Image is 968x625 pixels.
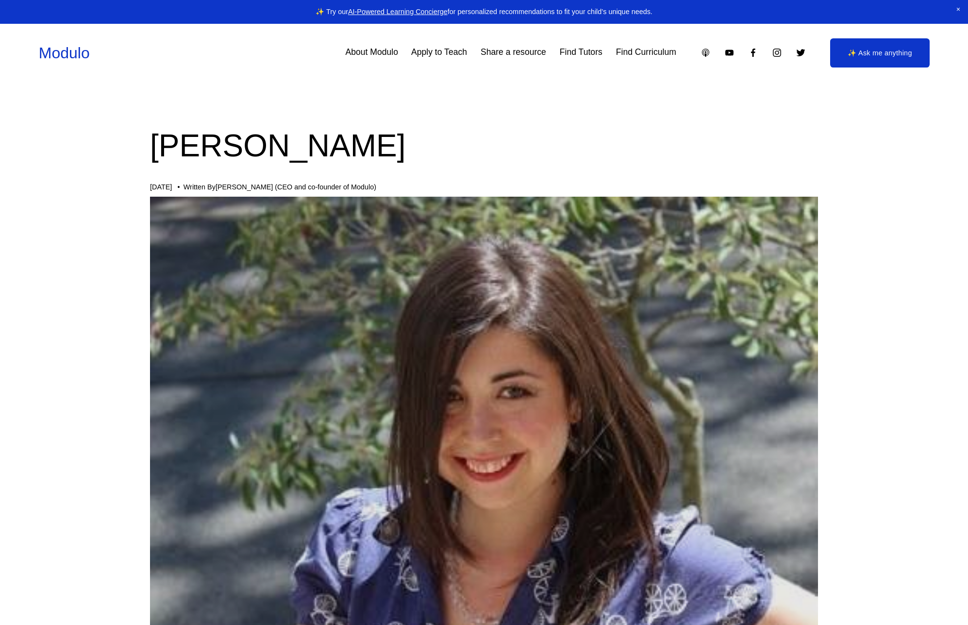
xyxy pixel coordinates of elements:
[348,8,448,16] a: AI-Powered Learning Concierge
[616,44,676,61] a: Find Curriculum
[796,48,806,58] a: Twitter
[830,38,929,68] a: ✨ Ask me anything
[184,183,376,191] div: Written By
[150,124,818,168] h1: [PERSON_NAME]
[39,44,90,62] a: Modulo
[724,48,734,58] a: YouTube
[216,183,376,191] a: [PERSON_NAME] (CEO and co-founder of Modulo)
[411,44,467,61] a: Apply to Teach
[345,44,398,61] a: About Modulo
[481,44,546,61] a: Share a resource
[150,183,172,191] span: [DATE]
[560,44,602,61] a: Find Tutors
[748,48,758,58] a: Facebook
[772,48,782,58] a: Instagram
[701,48,711,58] a: Apple Podcasts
